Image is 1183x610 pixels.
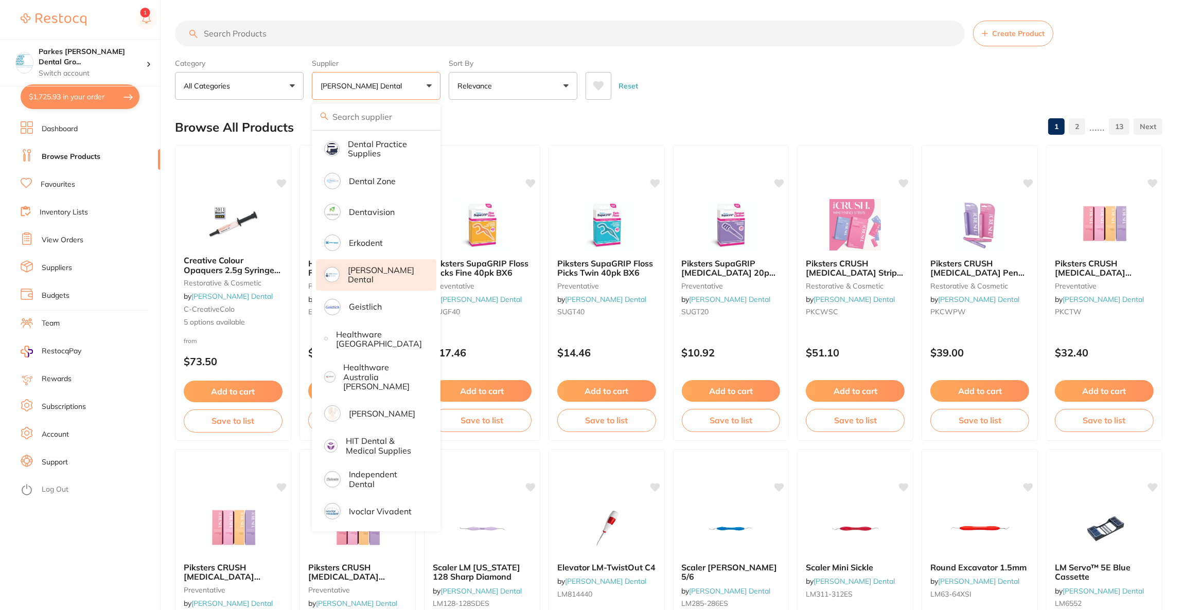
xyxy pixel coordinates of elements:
b: Piksters CRUSH Whitening Toothpaste Watermelon 96g BX8 [1055,259,1154,278]
b: Piksters CRUSH Whitening Toothpaste Passionfruit 96g BX8 [308,563,407,582]
img: Scaler Langer 5/6 [697,503,764,554]
img: Dental Zone [326,174,339,188]
span: by [682,295,771,304]
button: Save to list [557,409,656,432]
b: Piksters SupaGRIP Tongue Cleaner 20pk BX6 [682,259,781,278]
a: Budgets [42,291,69,301]
b: Round Excavator 1.5mm [930,563,1029,572]
img: Scaler Mini Sickle [822,503,889,554]
button: Relevance [449,72,577,100]
span: Creative Colour Opaquers 2.5g Syringes- Cosmedent [184,255,282,284]
a: [PERSON_NAME] Dental [814,577,895,586]
img: Piksters SupaGRIP Floss Picks Fine 40pk BX6 [449,199,516,250]
p: $17.46 [433,347,532,358]
h2: Browse All Products [175,120,294,135]
span: HydroPik® Ultra Water Flosser [308,258,399,278]
a: Dashboard [42,124,78,134]
input: Search Products [175,21,965,46]
a: 1 [1048,116,1065,137]
button: Log Out [21,482,157,498]
b: Piksters CRUSH Whitening Pen Watermelon [930,259,1029,278]
button: [PERSON_NAME] Dental [312,72,440,100]
a: [PERSON_NAME] Dental [1063,586,1144,596]
a: [PERSON_NAME] Dental [565,295,646,304]
span: by [1055,295,1144,304]
p: $14.46 [557,347,656,358]
a: [PERSON_NAME] Dental [938,577,1019,586]
b: Scaler LM Nebraska 128 Sharp Diamond [433,563,532,582]
span: by [433,295,522,304]
img: Henry Schein Halas [326,407,339,420]
span: by [308,295,397,304]
button: Save to list [930,409,1029,432]
span: from [184,337,197,345]
a: [PERSON_NAME] Dental [565,577,646,586]
span: by [557,295,646,304]
span: LM6552 [1055,599,1082,608]
p: Dentavision [349,207,395,217]
a: [PERSON_NAME] Dental [191,292,273,301]
span: LM128-128SDES [433,599,489,608]
a: Browse Products [42,152,100,162]
span: by [1055,586,1144,596]
span: Scaler [PERSON_NAME] 5/6 [682,562,778,582]
span: Piksters CRUSH [MEDICAL_DATA] Toothpaste Watermelon 96g BX8 [1055,258,1150,297]
p: Relevance [457,81,496,91]
span: PKCWSC [806,307,838,316]
button: Add to cart [557,380,656,402]
button: Create Product [973,21,1053,46]
a: Suppliers [42,263,72,273]
span: by [433,586,522,596]
p: Geistlich [349,302,382,311]
img: Ivoclar Vivadent [326,505,339,518]
p: Switch account [39,68,146,79]
a: [PERSON_NAME] Dental [690,586,771,596]
img: Piksters SupaGRIP Floss Picks Twin 40pk BX6 [573,199,640,250]
span: Scaler LM [US_STATE] 128 Sharp Diamond [433,562,520,582]
button: Save to list [682,409,781,432]
span: Round Excavator 1.5mm [930,562,1027,572]
b: Piksters SupaGRIP Floss Picks Twin 40pk BX6 [557,259,656,278]
img: HIT Dental & Medical Supplies [326,441,336,451]
span: LM Servo™ 5E Blue Cassette [1055,562,1131,582]
span: Piksters SupaGRIP [MEDICAL_DATA] 20pk BX6 [682,258,776,288]
img: LM Servo™ 5E Blue Cassette [1071,503,1138,554]
small: preventative [308,282,407,290]
span: EPLHPU [308,307,337,316]
p: All Categories [184,81,234,91]
button: Save to list [1055,409,1154,432]
a: [PERSON_NAME] Dental [316,599,397,608]
a: [PERSON_NAME] Dental [440,295,522,304]
img: Parkes Baker Dental Group [16,52,33,69]
span: Piksters CRUSH [MEDICAL_DATA] Pen Watermelon [930,258,1025,288]
p: $32.40 [1055,347,1154,358]
img: RestocqPay [21,346,33,357]
input: Search supplier [312,104,440,130]
p: $58.18 [308,347,407,358]
span: C-CreativeColo [184,304,235,314]
img: Dentavision [326,205,339,219]
small: restorative & cosmetic [930,282,1029,290]
span: by [806,295,895,304]
p: Dental Zone [349,176,396,186]
span: 5 options available [184,317,282,328]
img: Dental Practice Supplies [326,143,338,155]
a: [PERSON_NAME] Dental [191,599,273,608]
span: by [682,586,771,596]
a: Log Out [42,485,68,495]
span: LM311-312ES [806,589,853,599]
p: $73.50 [184,355,282,367]
img: Scaler LM Nebraska 128 Sharp Diamond [449,503,516,554]
button: Reset [615,72,641,100]
p: Erkodent [349,238,383,247]
p: $39.00 [930,347,1029,358]
span: SUGT40 [557,307,585,316]
b: HydroPik® Ultra Water Flosser [308,259,407,278]
span: Piksters CRUSH [MEDICAL_DATA] Strips Coconut [806,258,903,288]
img: Piksters SupaGRIP Tongue Cleaner 20pk BX6 [697,199,764,250]
span: LM814440 [557,589,592,599]
span: SUGF40 [433,307,460,316]
b: Scaler Mini Sickle [806,563,905,572]
p: Dental Practice Supplies [348,139,422,158]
